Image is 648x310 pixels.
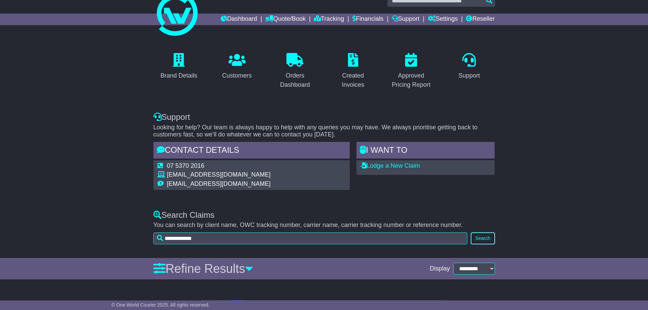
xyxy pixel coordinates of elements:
[153,124,495,138] p: Looking for help? Our team is always happy to help with any queries you may have. We always prior...
[390,71,432,89] div: Approved Pricing Report
[153,210,495,220] div: Search Claims
[221,14,257,25] a: Dashboard
[218,51,256,83] a: Customers
[466,14,495,25] a: Reseller
[352,14,383,25] a: Financials
[153,262,253,276] a: Refine Results
[167,180,271,188] td: [EMAIL_ADDRESS][DOMAIN_NAME]
[153,222,495,229] p: You can search by client name, OWC tracking number, carrier name, carrier tracking number or refe...
[471,232,495,244] button: Search
[392,14,419,25] a: Support
[361,162,420,169] a: Lodge a New Claim
[222,71,252,80] div: Customers
[459,71,480,80] div: Support
[328,51,379,92] a: Created Invoices
[265,14,305,25] a: Quote/Book
[430,265,450,273] span: Display
[167,162,271,172] td: 07 5370 2016
[454,51,484,83] a: Support
[153,142,350,160] div: Contact Details
[112,302,210,308] span: © One World Courier 2025. All rights reserved.
[269,51,321,92] a: Orders Dashboard
[153,112,495,122] div: Support
[314,14,344,25] a: Tracking
[332,71,375,89] div: Created Invoices
[161,71,197,80] div: Brand Details
[156,51,202,83] a: Brand Details
[385,51,437,92] a: Approved Pricing Report
[428,14,458,25] a: Settings
[167,171,271,180] td: [EMAIL_ADDRESS][DOMAIN_NAME]
[274,71,316,89] div: Orders Dashboard
[356,142,495,160] div: I WANT to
